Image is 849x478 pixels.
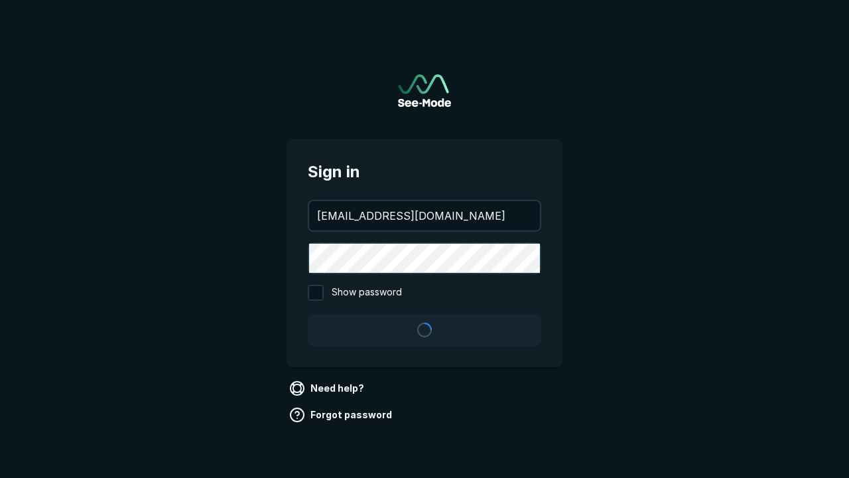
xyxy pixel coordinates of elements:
a: Forgot password [287,404,397,426]
img: See-Mode Logo [398,74,451,107]
a: Need help? [287,378,369,399]
a: Go to sign in [398,74,451,107]
span: Sign in [308,160,541,184]
input: your@email.com [309,201,540,230]
span: Show password [332,285,402,301]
